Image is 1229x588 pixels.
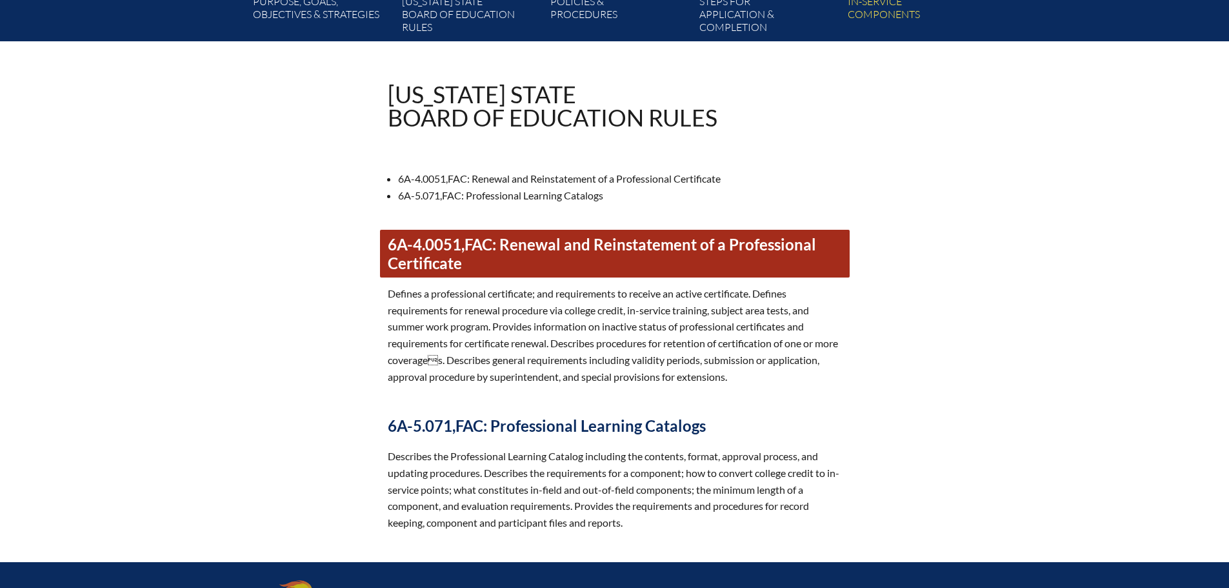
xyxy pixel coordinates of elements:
span: FAC [455,416,483,435]
p: Describes the Professional Learning Catalog including the contents, format, approval process, and... [388,448,842,531]
a: 6A-5.071,FAC: Professional Learning Catalogs [380,411,714,440]
span: FAC [448,172,467,185]
span: FAC [442,189,461,201]
span: FAC [465,235,492,254]
li: 6A-5.071, : Professional Learning Catalogs [398,187,842,204]
h1: [US_STATE] State Board of Education rules [388,83,717,129]
li: 6A-4.0051, : Renewal and Reinstatement of a Professional Certificate [398,170,842,187]
a: 6A-4.0051,FAC: Renewal and Reinstatement of a Professional Certificate [380,230,850,278]
p: Defines a professional certificate; and requirements to receive an active certificate. Defines re... [388,285,842,385]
